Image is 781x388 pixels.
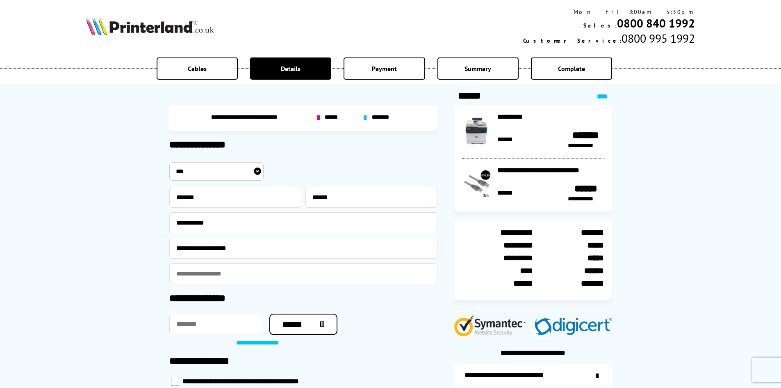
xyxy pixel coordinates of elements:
div: Mon - Fri 9:00am - 5:30pm [523,8,695,16]
span: Cables [188,64,207,73]
span: Sales: [583,22,617,29]
span: Details [281,64,301,73]
span: 0800 995 1992 [622,31,695,46]
a: additional-ink [454,364,612,387]
span: Customer Service: [523,37,622,44]
a: 0800 840 1992 [617,16,695,31]
img: Printerland Logo [86,17,214,35]
span: Summary [465,64,491,73]
span: Payment [372,64,397,73]
span: Complete [558,64,585,73]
